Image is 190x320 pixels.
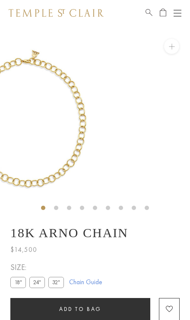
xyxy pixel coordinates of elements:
[146,8,152,18] a: Search
[10,277,26,288] label: 18"
[160,8,166,18] a: Open Shopping Bag
[69,277,102,287] a: Chain Guide
[174,8,181,18] button: Open navigation
[59,305,101,313] span: Add to bag
[10,261,67,274] span: SIZE:
[10,226,180,240] h1: 18K Arno Chain
[29,277,45,288] label: 24"
[9,9,104,17] img: Temple St. Clair
[151,284,181,311] iframe: Gorgias live chat messenger
[48,277,64,288] label: 32"
[10,245,37,255] span: $14,500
